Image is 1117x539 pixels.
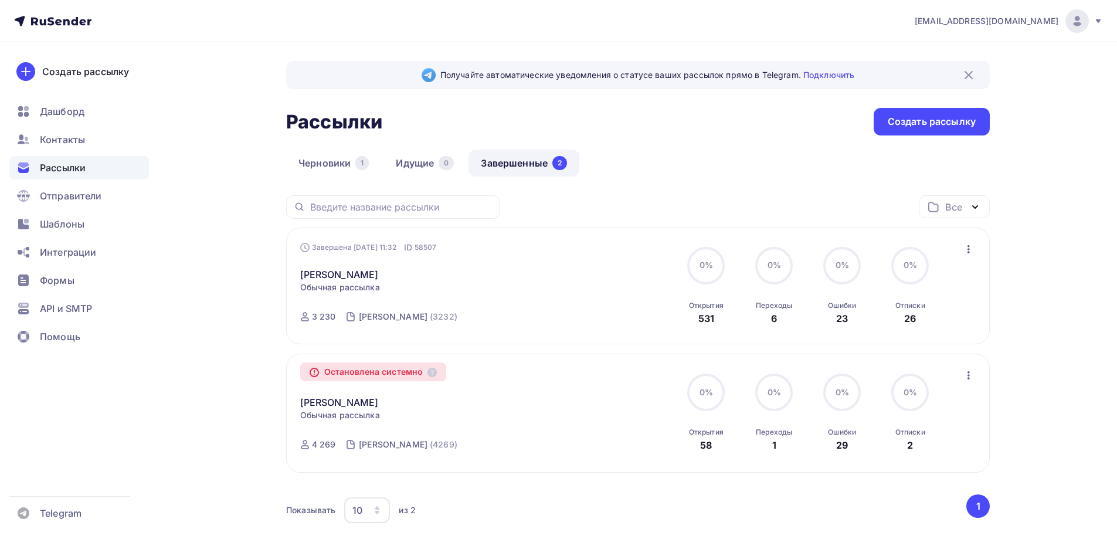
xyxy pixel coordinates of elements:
[836,387,849,397] span: 0%
[300,395,379,409] a: [PERSON_NAME]
[768,387,781,397] span: 0%
[9,100,149,123] a: Дашборд
[312,311,336,323] div: 3 230
[756,428,792,437] div: Переходы
[40,245,96,259] span: Интеграции
[359,439,427,450] div: [PERSON_NAME]
[9,156,149,179] a: Рассылки
[700,260,713,270] span: 0%
[40,301,92,316] span: API и SMTP
[895,428,925,437] div: Отписки
[422,68,436,82] img: Telegram
[430,311,457,323] div: (3232)
[756,301,792,310] div: Переходы
[415,242,437,253] span: 58507
[40,217,84,231] span: Шаблоны
[300,242,437,253] div: Завершена [DATE] 11:32
[42,65,129,79] div: Создать рассылку
[904,387,917,397] span: 0%
[888,115,976,128] div: Создать рассылку
[439,156,454,170] div: 0
[359,311,427,323] div: [PERSON_NAME]
[771,311,777,326] div: 6
[9,128,149,151] a: Контакты
[836,311,848,326] div: 23
[430,439,457,450] div: (4269)
[40,161,86,175] span: Рассылки
[700,387,713,397] span: 0%
[836,438,848,452] div: 29
[300,267,379,282] a: [PERSON_NAME]
[966,494,990,518] button: Go to page 1
[468,150,579,177] a: Завершенные2
[440,69,854,81] span: Получайте автоматические уведомления о статусе ваших рассылок прямо в Telegram.
[300,362,447,381] div: Остановлена системно
[355,156,369,170] div: 1
[772,438,776,452] div: 1
[300,409,380,421] span: Обычная рассылка
[965,494,990,518] ul: Pagination
[300,282,380,293] span: Обычная рассылка
[404,242,412,253] span: ID
[312,439,336,450] div: 4 269
[698,311,714,326] div: 531
[700,438,712,452] div: 58
[40,273,74,287] span: Формы
[286,110,382,134] h2: Рассылки
[895,301,925,310] div: Отписки
[803,70,854,80] a: Подключить
[945,200,962,214] div: Все
[383,150,466,177] a: Идущие0
[9,212,149,236] a: Шаблоны
[828,301,856,310] div: Ошибки
[352,503,362,517] div: 10
[40,133,85,147] span: Контакты
[768,260,781,270] span: 0%
[919,195,990,218] button: Все
[836,260,849,270] span: 0%
[689,301,724,310] div: Открытия
[915,15,1058,27] span: [EMAIL_ADDRESS][DOMAIN_NAME]
[9,184,149,208] a: Отправители
[286,504,335,516] div: Показывать
[358,307,459,326] a: [PERSON_NAME] (3232)
[286,150,381,177] a: Черновики1
[904,260,917,270] span: 0%
[904,311,916,326] div: 26
[9,269,149,292] a: Формы
[552,156,567,170] div: 2
[40,189,102,203] span: Отправители
[310,201,493,213] input: Введите название рассылки
[40,330,80,344] span: Помощь
[689,428,724,437] div: Открытия
[40,506,82,520] span: Telegram
[828,428,856,437] div: Ошибки
[907,438,913,452] div: 2
[40,104,84,118] span: Дашборд
[915,9,1103,33] a: [EMAIL_ADDRESS][DOMAIN_NAME]
[399,504,416,516] div: из 2
[344,497,391,524] button: 10
[358,435,459,454] a: [PERSON_NAME] (4269)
